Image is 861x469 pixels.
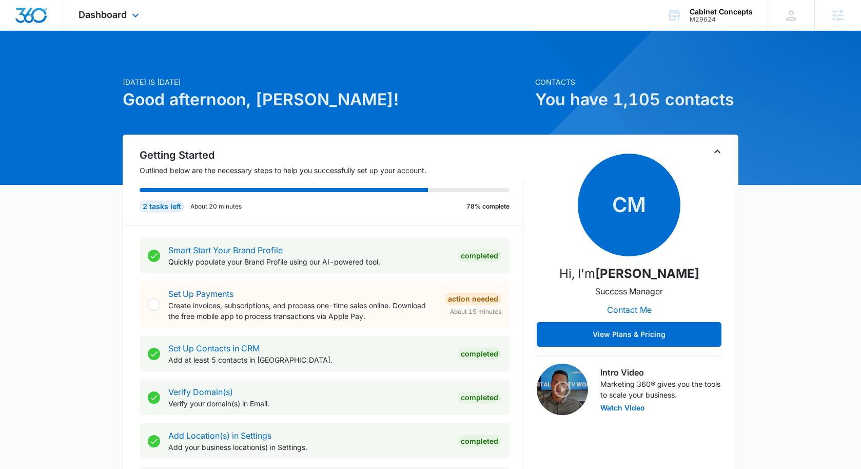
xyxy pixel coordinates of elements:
a: Smart Start Your Brand Profile [168,245,283,255]
h3: Intro Video [600,366,721,379]
h1: Good afternoon, [PERSON_NAME]! [123,87,529,112]
div: Completed [458,435,501,447]
h1: You have 1,105 contacts [535,87,738,112]
div: Completed [458,391,501,404]
p: 78% complete [466,202,510,211]
h2: Getting Started [140,147,522,163]
span: CM [578,154,680,256]
div: Action Needed [445,293,501,305]
span: Dashboard [79,9,127,20]
a: Set Up Payments [168,289,233,299]
p: Success Manager [595,285,663,297]
p: Add your business location(s) in Settings. [168,442,449,453]
p: About 20 minutes [190,202,242,211]
a: Set Up Contacts in CRM [168,343,260,353]
a: Verify Domain(s) [168,387,233,397]
p: Contacts [535,77,738,87]
div: account name [690,8,753,16]
div: 2 tasks left [140,200,184,213]
img: Intro Video [537,364,588,415]
p: Create invoices, subscriptions, and process one-time sales online. Download the free mobile app t... [168,300,437,322]
strong: [PERSON_NAME] [595,266,699,281]
p: Outlined below are the necessary steps to help you successfully set up your account. [140,165,522,176]
span: About 15 minutes [450,307,501,316]
p: Marketing 360® gives you the tools to scale your business. [600,379,721,400]
p: Verify your domain(s) in Email. [168,398,449,409]
button: Toggle Collapse [711,145,723,158]
p: Quickly populate your Brand Profile using our AI-powered tool. [168,256,449,267]
p: [DATE] is [DATE] [123,77,529,87]
p: Add at least 5 contacts in [GEOGRAPHIC_DATA]. [168,354,449,365]
a: Add Location(s) in Settings [168,430,271,441]
div: Completed [458,348,501,360]
div: Completed [458,250,501,262]
button: View Plans & Pricing [537,322,721,347]
div: account id [690,16,753,23]
p: Hi, I'm [559,265,699,283]
button: Contact Me [597,297,662,322]
button: Watch Video [600,404,645,411]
